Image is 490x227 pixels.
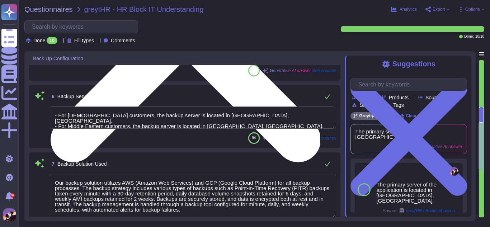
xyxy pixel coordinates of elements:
span: Questionnaires [24,6,73,13]
span: Options [465,7,480,11]
span: 7 [49,161,55,166]
input: Search by keywords [28,20,138,33]
span: Analytics [400,7,417,11]
span: Back Up Configuration [33,56,83,61]
div: 10 [47,37,57,44]
button: Analytics [391,6,417,12]
img: user [3,208,16,221]
div: 9+ [10,193,15,198]
span: greytHR - HR Block IT Understanding [84,6,204,13]
span: Fill types [74,38,94,43]
span: 10 / 10 [475,35,484,38]
span: Done [33,38,45,43]
span: 92 [252,68,256,72]
textarea: - For [DEMOGRAPHIC_DATA] customers, the backup server is located in [GEOGRAPHIC_DATA], [GEOGRAPHI... [49,107,336,129]
input: Search by keywords [354,78,467,91]
span: Export [433,7,445,11]
textarea: Our backup solution utilizes AWS (Amazon Web Services) and GCP (Google Cloud Platform) for all ba... [49,174,336,218]
img: user [450,167,458,176]
span: See sources [312,68,336,73]
span: 100 [361,188,368,192]
button: user [1,207,21,223]
span: Comments [111,38,135,43]
span: 6 [49,94,55,99]
span: See sources [312,136,336,140]
span: Done: [464,35,474,38]
span: 94 [252,136,256,140]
